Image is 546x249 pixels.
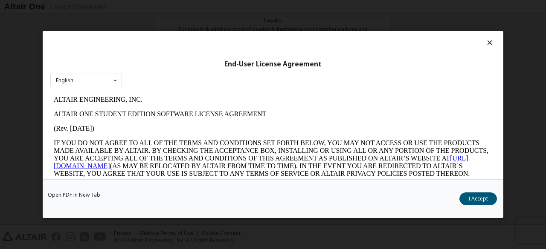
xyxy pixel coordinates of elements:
[3,32,442,40] p: (Rev. [DATE])
[50,60,496,69] div: End-User License Agreement
[3,3,442,11] p: ALTAIR ENGINEERING, INC.
[3,18,442,26] p: ALTAIR ONE STUDENT EDITION SOFTWARE LICENSE AGREEMENT
[3,47,442,108] p: IF YOU DO NOT AGREE TO ALL OF THE TERMS AND CONDITIONS SET FORTH BELOW, YOU MAY NOT ACCESS OR USE...
[3,62,418,77] a: [URL][DOMAIN_NAME]
[48,192,100,197] a: Open PDF in New Tab
[459,192,497,205] button: I Accept
[56,78,73,83] div: English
